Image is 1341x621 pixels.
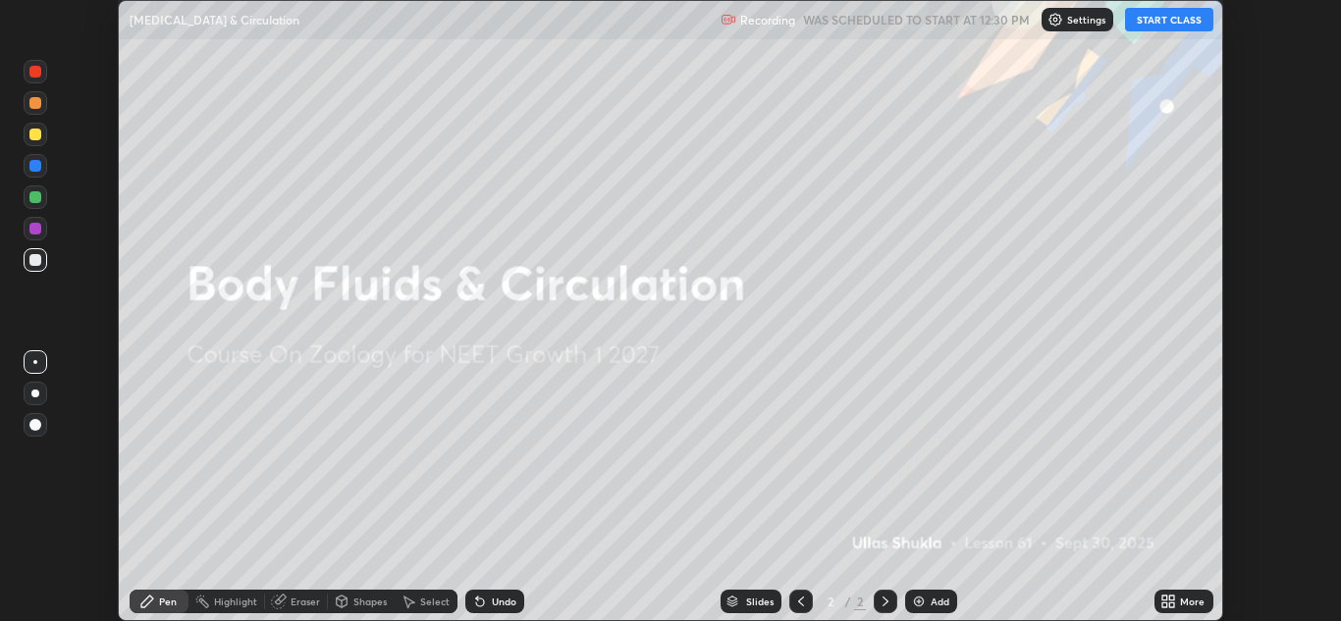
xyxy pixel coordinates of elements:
[1067,15,1105,25] p: Settings
[803,11,1030,28] h5: WAS SCHEDULED TO START AT 12:30 PM
[1180,596,1205,606] div: More
[1125,8,1213,31] button: START CLASS
[353,596,387,606] div: Shapes
[931,596,949,606] div: Add
[291,596,320,606] div: Eraser
[746,596,774,606] div: Slides
[159,596,177,606] div: Pen
[492,596,516,606] div: Undo
[740,13,795,27] p: Recording
[721,12,736,27] img: recording.375f2c34.svg
[821,595,840,607] div: 2
[420,596,450,606] div: Select
[844,595,850,607] div: /
[854,593,866,610] div: 2
[214,596,257,606] div: Highlight
[911,594,927,609] img: add-slide-button
[1047,12,1063,27] img: class-settings-icons
[130,12,299,27] p: [MEDICAL_DATA] & Circulation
